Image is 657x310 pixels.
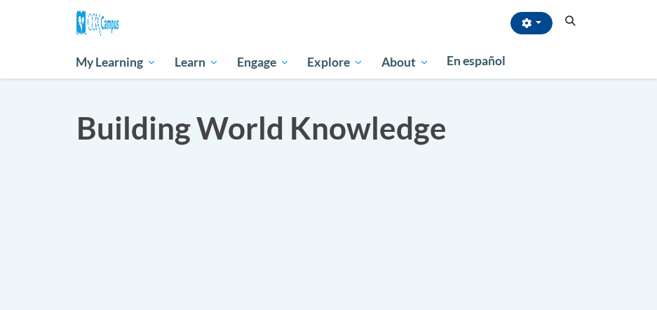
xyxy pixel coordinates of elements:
[228,46,299,79] a: Engage
[175,54,219,71] span: Learn
[381,54,429,71] span: About
[447,53,506,68] span: En español
[165,46,228,79] a: Learn
[510,12,553,34] button: Account Settings
[372,46,438,79] a: About
[237,54,290,71] span: Engage
[438,46,515,76] a: En español
[298,46,372,79] a: Explore
[76,54,156,71] span: My Learning
[560,13,581,29] button: Search
[76,11,118,36] img: Cox Campus
[67,46,166,79] a: My Learning
[76,16,118,28] a: Cox Campus
[564,16,576,27] i: 
[66,46,592,79] div: Main menu
[307,54,363,71] span: Explore
[76,109,447,146] span: Building World Knowledge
